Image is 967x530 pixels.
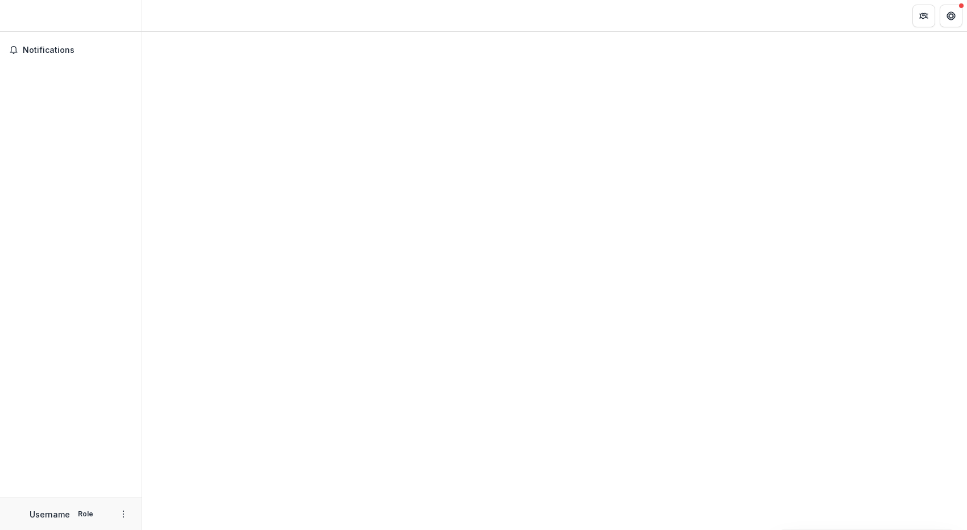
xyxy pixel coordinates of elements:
button: More [117,507,130,521]
button: Notifications [5,41,137,59]
span: Notifications [23,45,133,55]
p: Username [30,508,70,520]
button: Get Help [940,5,962,27]
p: Role [75,509,97,519]
button: Partners [912,5,935,27]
